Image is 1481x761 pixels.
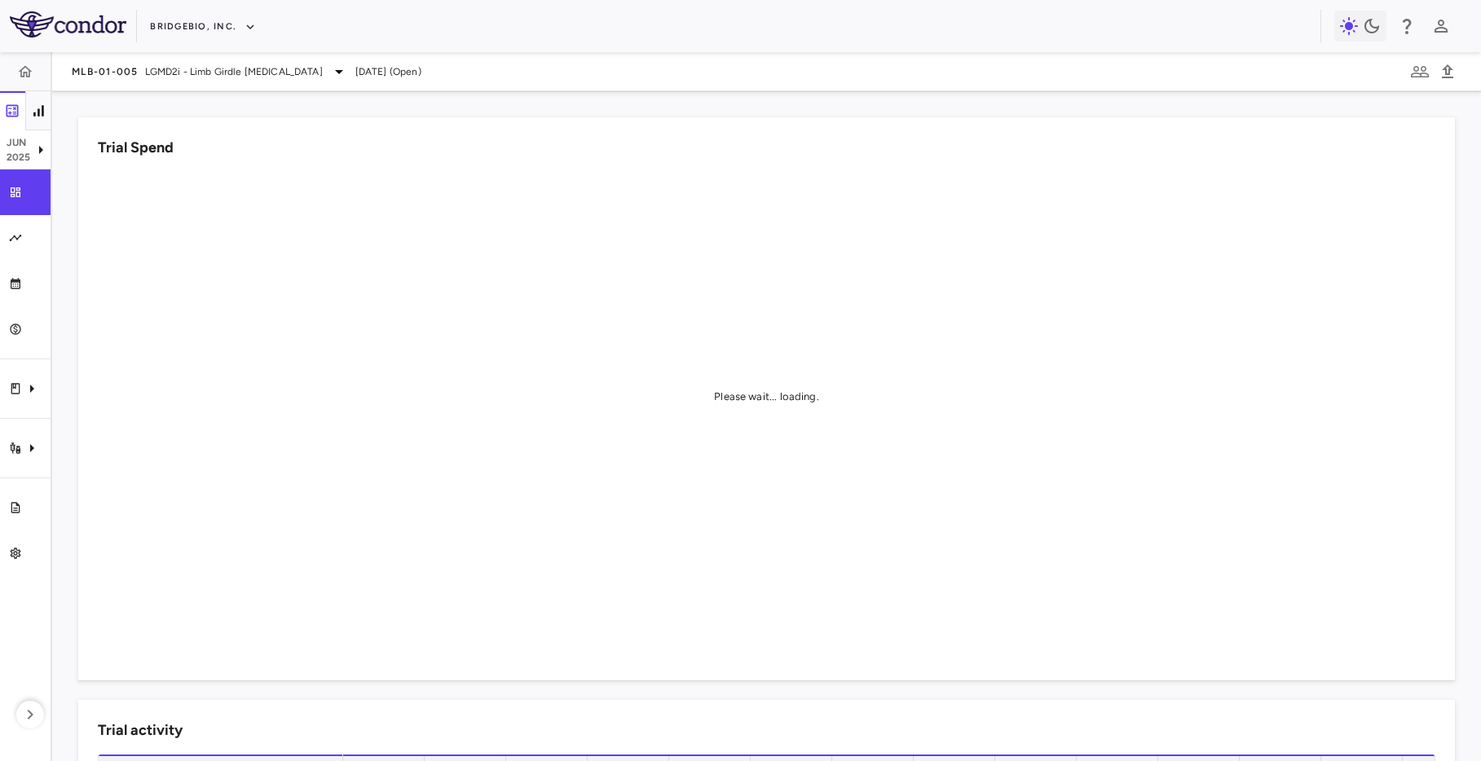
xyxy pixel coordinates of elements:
[145,64,323,79] span: LGMD2i - Limb Girdle [MEDICAL_DATA]
[150,14,256,40] button: BridgeBio, Inc.
[98,137,174,159] h6: Trial Spend
[98,719,183,741] h6: Trial activity
[10,11,126,37] img: logo-full-SnFGN8VE.png
[714,389,818,404] div: Please wait... loading.
[355,64,421,79] span: [DATE] (Open)
[7,150,31,165] p: 2025
[72,65,139,78] span: MLB-01-005
[7,135,31,150] p: Jun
